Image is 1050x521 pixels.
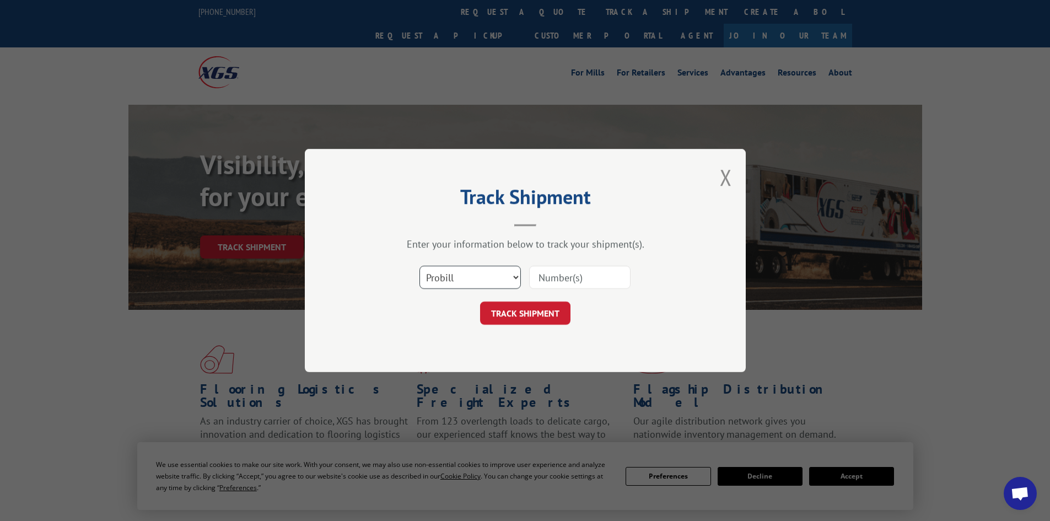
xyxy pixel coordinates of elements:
input: Number(s) [529,266,631,289]
div: Enter your information below to track your shipment(s). [360,238,691,250]
div: Open chat [1004,477,1037,510]
button: Close modal [720,163,732,192]
button: TRACK SHIPMENT [480,302,570,325]
h2: Track Shipment [360,189,691,210]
